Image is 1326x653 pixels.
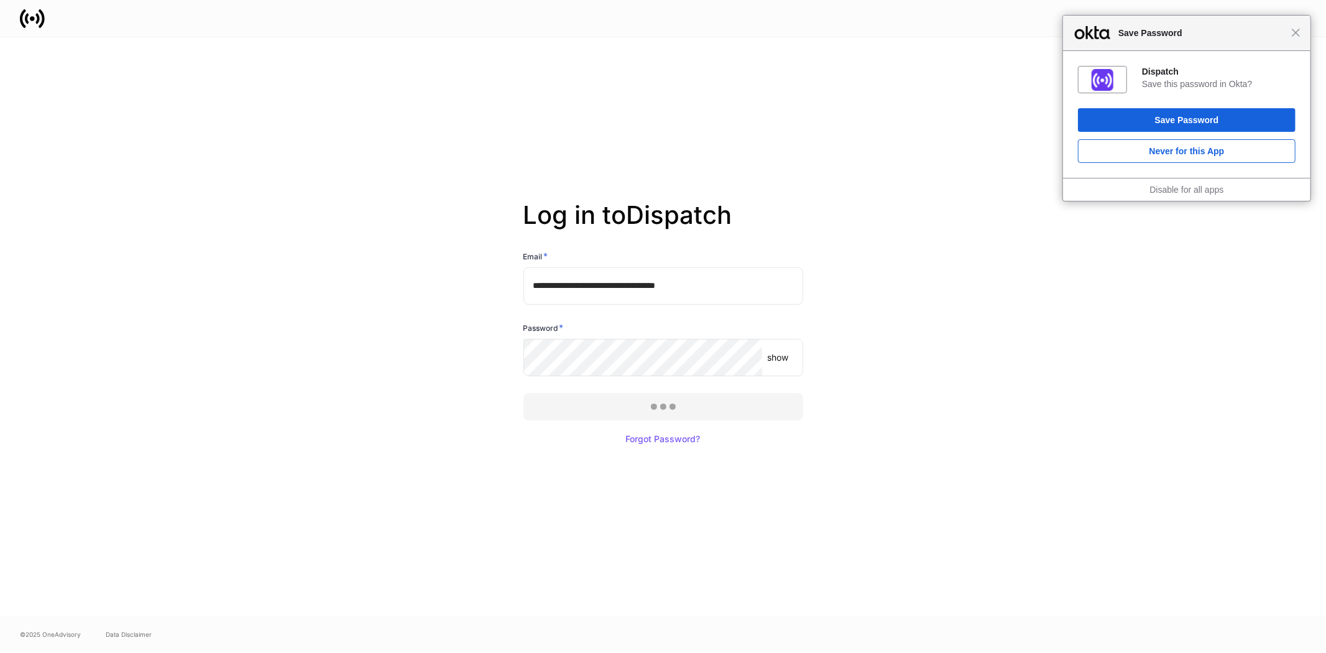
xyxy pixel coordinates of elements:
span: Close [1291,28,1301,37]
button: Never for this App [1078,139,1296,163]
img: IoaI0QAAAAZJREFUAwDpn500DgGa8wAAAABJRU5ErkJggg== [1092,69,1113,91]
span: Save Password [1112,25,1291,40]
div: Dispatch [1142,66,1296,77]
button: Save Password [1078,108,1296,132]
a: Disable for all apps [1149,185,1223,195]
div: Save this password in Okta? [1142,78,1296,90]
